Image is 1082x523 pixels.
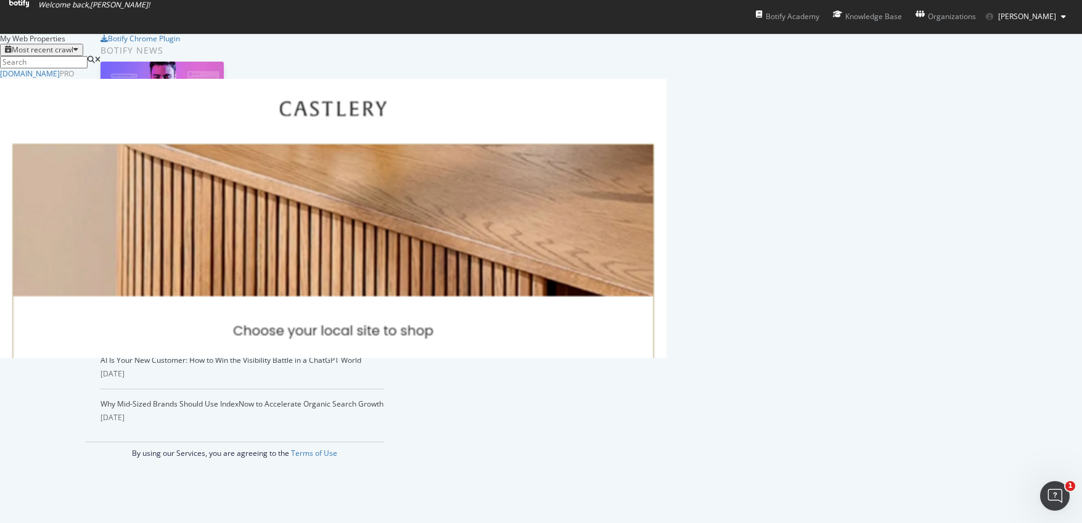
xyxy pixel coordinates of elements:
[108,33,180,44] div: Botify Chrome Plugin
[60,68,74,79] div: Pro
[976,7,1076,26] button: [PERSON_NAME]
[833,10,902,23] div: Knowledge Base
[100,399,383,409] a: Why Mid-Sized Brands Should Use IndexNow to Accelerate Organic Search Growth
[100,368,383,379] div: [DATE]
[100,44,383,57] div: Botify news
[100,33,180,44] a: Botify Chrome Plugin
[12,46,73,54] div: Most recent crawl
[916,10,976,23] div: Organizations
[100,355,361,365] a: AI Is Your New Customer: How to Win the Visibility Battle in a ChatGPT World
[756,10,819,23] div: Botify Academy
[291,448,337,458] a: Terms of Use
[998,11,1056,22] span: Purnima Balraju
[1040,481,1070,511] iframe: Intercom live chat
[100,62,224,126] img: How to Prioritize and Accelerate Technical SEO with Botify Assist
[100,412,383,423] div: [DATE]
[1065,481,1075,491] span: 1
[85,442,383,458] div: By using our Services, you are agreeing to the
